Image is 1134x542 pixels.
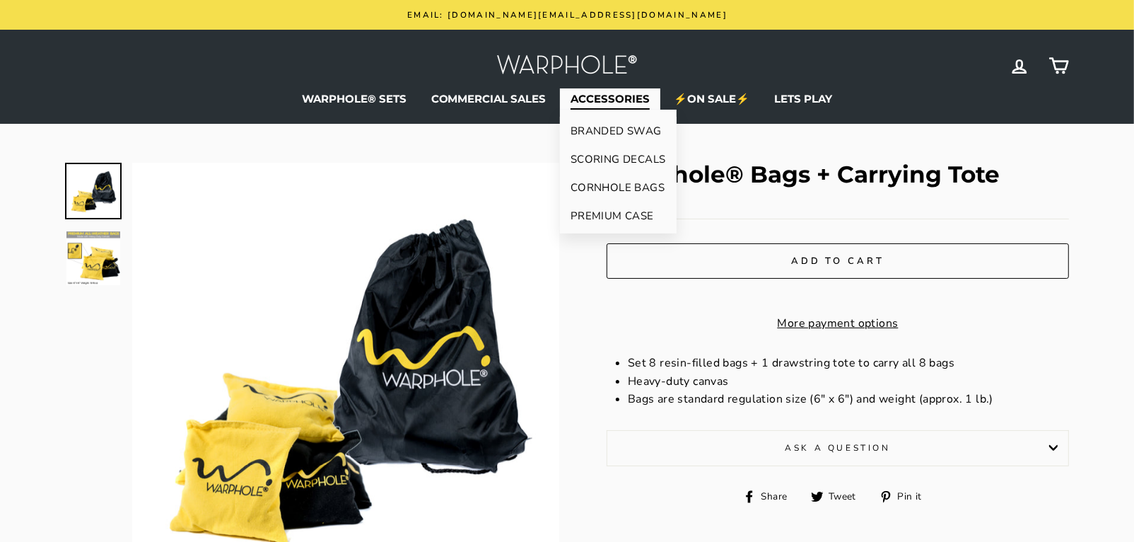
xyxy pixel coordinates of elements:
li: Set 8 resin-filled bags + 1 drawstring tote to carry all 8 bags [628,354,1069,373]
span: Tweet [826,489,867,504]
button: Add to cart [607,243,1069,279]
a: Email: [DOMAIN_NAME][EMAIL_ADDRESS][DOMAIN_NAME] [69,7,1066,23]
li: Heavy-duty canvas [628,373,1069,391]
li: Bags are standard regulation size (6" x 6") and weight (approx. 1 lb.) [628,391,1069,409]
a: ⚡ON SALE⚡ [663,88,760,110]
a: PREMIUM CASE [560,202,677,230]
a: ACCESSORIES [560,88,660,110]
img: Warphole [496,51,638,81]
a: More payment options [607,315,1069,333]
button: Ask a question [607,430,1069,466]
a: CORNHOLE BAGS [560,173,677,202]
span: Pin it [895,489,932,504]
h1: Warphole® Bags + Carrying Tote [607,163,1069,186]
img: Warphole® Bags + Carrying Tote [66,231,120,285]
a: SCORING DECALS [560,145,677,173]
span: Email: [DOMAIN_NAME][EMAIL_ADDRESS][DOMAIN_NAME] [407,9,727,21]
span: Add to cart [791,255,884,267]
ul: Primary [65,88,1069,110]
a: WARPHOLE® SETS [291,88,417,110]
a: COMMERCIAL SALES [421,88,557,110]
a: LETS PLAY [764,88,843,110]
a: BRANDED SWAG [560,117,677,145]
img: Warphole® Bags + Carrying Tote [66,164,120,218]
span: Share [759,489,798,504]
